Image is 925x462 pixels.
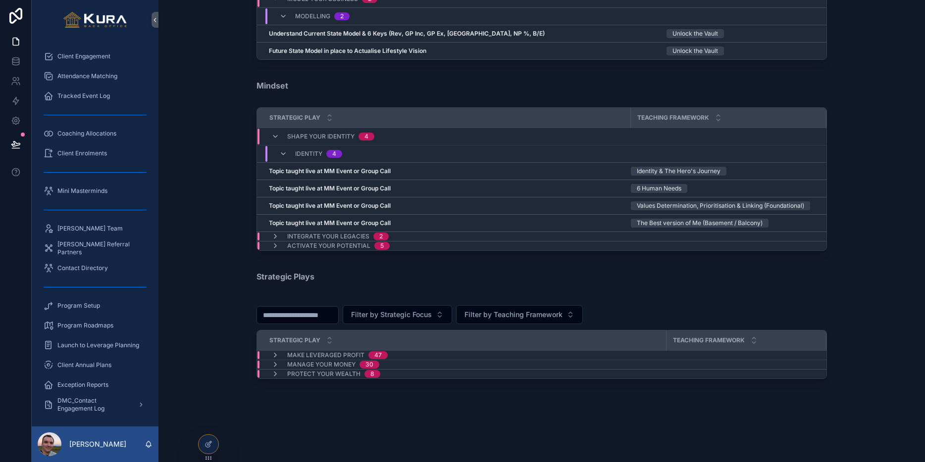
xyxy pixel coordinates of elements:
[57,397,130,413] span: DMC_Contact Engagement Log
[365,361,373,369] div: 30
[57,72,117,80] span: Attendance Matching
[637,114,709,122] span: Teaching Framework
[456,305,583,324] button: Select Button
[343,305,452,324] button: Select Button
[269,47,426,54] strong: Future State Model in place to Actualise Lifestyle Vision
[57,225,123,232] span: [PERSON_NAME] Team
[38,239,153,257] a: [PERSON_NAME] Referral Partners
[287,232,369,240] span: Integrate Your Legacies
[38,47,153,65] a: Client Engagement
[57,187,107,195] span: Mini Masterminds
[269,114,320,122] span: Strategic Play
[287,351,364,359] span: Make Leveraged Profit
[57,264,108,272] span: Contact Directory
[57,322,113,329] span: Program Roadmaps
[673,336,745,344] span: Teaching Framework
[257,81,288,91] strong: Mindset
[464,310,563,320] span: Filter by Teaching Framework
[57,130,116,138] span: Coaching Allocations
[637,219,763,228] div: The Best version of Me (Basement / Balcony)
[69,439,126,449] p: [PERSON_NAME]
[38,125,153,142] a: Coaching Allocations
[287,242,370,250] span: Activate Your Potential
[38,336,153,354] a: Launch to Leverage Planning
[32,40,158,426] div: scrollable content
[38,87,153,105] a: Tracked Event Log
[38,376,153,394] a: Exception Reports
[672,29,718,38] div: Unlock the Vault
[351,310,432,320] span: Filter by Strategic Focus
[57,302,100,310] span: Program Setup
[637,201,804,210] div: Values Determination, Prioritisation & Linking (Foundational)
[287,370,360,378] span: Protect Your Wealth
[269,336,320,344] span: Strategic Play
[63,12,127,28] img: App logo
[287,133,355,140] span: Shape Your Identity
[57,149,107,157] span: Client Enrolments
[340,12,344,20] div: 2
[38,356,153,374] a: Client Annual Plans
[269,219,391,227] strong: Topic taught live at MM Event or Group Call
[57,92,110,100] span: Tracked Event Log
[370,370,374,378] div: 8
[57,381,108,389] span: Exception Reports
[374,351,382,359] div: 47
[672,46,718,55] div: Unlock the Vault
[57,361,111,369] span: Client Annual Plans
[269,167,391,175] strong: Topic taught live at MM Event or Group Call
[38,297,153,315] a: Program Setup
[364,133,368,140] div: 4
[295,12,330,20] span: Modelling
[379,232,383,240] div: 2
[57,52,110,60] span: Client Engagement
[287,361,356,369] span: Manage Your Money
[38,144,153,162] a: Client Enrolments
[38,182,153,200] a: Mini Masterminds
[269,185,391,192] strong: Topic taught live at MM Event or Group Call
[295,150,322,158] span: Identity
[38,317,153,334] a: Program Roadmaps
[637,184,681,193] div: 6 Human Needs
[57,341,139,349] span: Launch to Leverage Planning
[637,167,720,176] div: Identity & The Hero's Journey
[38,259,153,277] a: Contact Directory
[38,396,153,414] a: DMC_Contact Engagement Log
[257,272,314,281] strong: Strategic Plays
[269,202,391,209] strong: Topic taught live at MM Event or Group Call
[380,242,384,250] div: 5
[38,67,153,85] a: Attendance Matching
[269,30,545,37] strong: Understand Current State Model & 6 Keys (Rev, GP Inc, GP Ex, [GEOGRAPHIC_DATA], NP %, B/E)
[57,240,143,256] span: [PERSON_NAME] Referral Partners
[38,220,153,237] a: [PERSON_NAME] Team
[332,150,336,158] div: 4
